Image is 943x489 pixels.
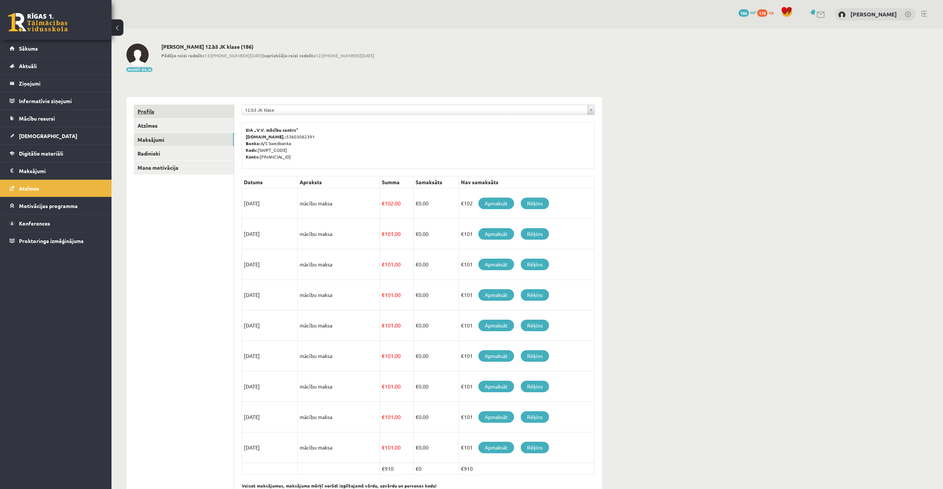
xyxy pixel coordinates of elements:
[242,432,298,463] td: [DATE]
[10,75,102,92] a: Ziņojumi
[242,371,298,402] td: [DATE]
[478,289,514,301] a: Apmaksāt
[380,341,413,371] td: 101.00
[246,154,260,160] b: Konts:
[380,176,413,188] th: Summa
[10,162,102,179] a: Maksājumi
[298,280,380,310] td: mācību maksa
[242,249,298,280] td: [DATE]
[413,402,459,432] td: 0.00
[478,350,514,362] a: Apmaksāt
[478,228,514,240] a: Apmaksāt
[134,161,234,175] a: Mana motivācija
[242,188,298,219] td: [DATE]
[521,350,549,362] a: Rēķins
[416,230,419,237] span: €
[246,127,591,160] p: 53603062391 A/S Swedbanka [SWIFT_CODE] [FINANCIAL_ID]
[478,320,514,331] a: Apmaksāt
[242,483,437,489] b: Veicot maksājumus, maksājuma mērķī norādi izglītojamā vārdu, uzvārdu un personas kodu!
[459,463,595,475] td: €910
[459,219,595,249] td: €101
[739,9,756,15] a: 186 mP
[382,261,385,268] span: €
[19,115,55,122] span: Mācību resursi
[19,237,84,244] span: Proktoringa izmēģinājums
[19,150,63,157] span: Digitālie materiāli
[10,92,102,109] a: Informatīvie ziņojumi
[521,228,549,240] a: Rēķins
[10,180,102,197] a: Atzīmes
[10,57,102,74] a: Aktuāli
[298,402,380,432] td: mācību maksa
[263,52,316,58] b: Iepriekšējo reizi redzēts
[298,371,380,402] td: mācību maksa
[161,52,374,59] span: 13:[PHONE_NUMBER][DATE] 12:[PHONE_NUMBER][DATE]
[298,219,380,249] td: mācību maksa
[126,67,152,72] button: Mainīt bildi
[246,134,286,140] b: [DOMAIN_NAME].:
[382,383,385,390] span: €
[246,127,299,133] b: SIA „V.V. mācību centrs”
[416,261,419,268] span: €
[382,230,385,237] span: €
[161,44,374,50] h2: [PERSON_NAME] 12.b3 JK klase (186)
[459,402,595,432] td: €101
[298,176,380,188] th: Apraksts
[757,9,777,15] a: 178 xp
[413,280,459,310] td: 0.00
[10,40,102,57] a: Sākums
[478,381,514,392] a: Apmaksāt
[416,200,419,207] span: €
[478,411,514,423] a: Apmaksāt
[298,341,380,371] td: mācību maksa
[245,105,585,115] span: 12.b3 JK klase
[459,432,595,463] td: €101
[416,291,419,298] span: €
[19,220,50,227] span: Konferences
[416,413,419,420] span: €
[242,341,298,371] td: [DATE]
[298,432,380,463] td: mācību maksa
[134,119,234,132] a: Atzīmes
[757,9,768,17] span: 178
[298,310,380,341] td: mācību maksa
[242,219,298,249] td: [DATE]
[242,310,298,341] td: [DATE]
[521,289,549,301] a: Rēķins
[19,202,78,209] span: Motivācijas programma
[19,92,102,109] legend: Informatīvie ziņojumi
[750,9,756,15] span: mP
[459,176,595,188] th: Nav samaksāts
[8,13,68,32] a: Rīgas 1. Tālmācības vidusskola
[246,140,261,146] b: Banka:
[380,280,413,310] td: 101.00
[416,444,419,451] span: €
[10,232,102,249] a: Proktoringa izmēģinājums
[459,341,595,371] td: €101
[850,10,897,18] a: [PERSON_NAME]
[242,176,298,188] th: Datums
[10,197,102,214] a: Motivācijas programma
[521,442,549,453] a: Rēķins
[521,198,549,209] a: Rēķins
[298,249,380,280] td: mācību maksa
[19,75,102,92] legend: Ziņojumi
[838,11,846,19] img: Zlata Stankeviča
[380,310,413,341] td: 101.00
[382,413,385,420] span: €
[416,383,419,390] span: €
[459,249,595,280] td: €101
[242,280,298,310] td: [DATE]
[521,320,549,331] a: Rēķins
[521,411,549,423] a: Rēķins
[10,110,102,127] a: Mācību resursi
[380,463,413,475] td: €910
[413,463,459,475] td: €0
[19,132,77,139] span: [DEMOGRAPHIC_DATA]
[459,188,595,219] td: €102
[242,105,594,115] a: 12.b3 JK klase
[298,188,380,219] td: mācību maksa
[459,371,595,402] td: €101
[413,176,459,188] th: Samaksāts
[382,352,385,359] span: €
